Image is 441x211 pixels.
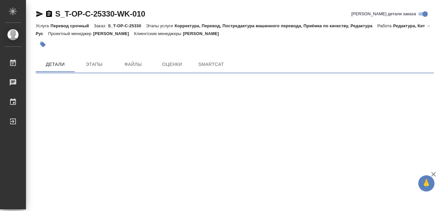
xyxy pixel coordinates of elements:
[50,23,94,28] p: Перевод срочный
[40,60,71,68] span: Детали
[45,10,53,18] button: Скопировать ссылку
[36,10,44,18] button: Скопировать ссылку для ЯМессенджера
[175,23,377,28] p: Корректура, Перевод, Постредактура машинного перевода, Приёмка по качеству, Редактура
[48,31,93,36] p: Проектный менеджер
[93,31,134,36] p: [PERSON_NAME]
[377,23,393,28] p: Работа
[36,37,50,52] button: Добавить тэг
[118,60,149,68] span: Файлы
[108,23,146,28] p: S_T-OP-C-25330
[157,60,188,68] span: Оценки
[55,9,145,18] a: S_T-OP-C-25330-WK-010
[94,23,108,28] p: Заказ:
[36,23,50,28] p: Услуга
[134,31,183,36] p: Клиентские менеджеры
[351,11,416,17] span: [PERSON_NAME] детали заказа
[146,23,175,28] p: Этапы услуги
[195,60,227,68] span: SmartCat
[421,177,432,190] span: 🙏
[79,60,110,68] span: Этапы
[418,175,435,192] button: 🙏
[183,31,224,36] p: [PERSON_NAME]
